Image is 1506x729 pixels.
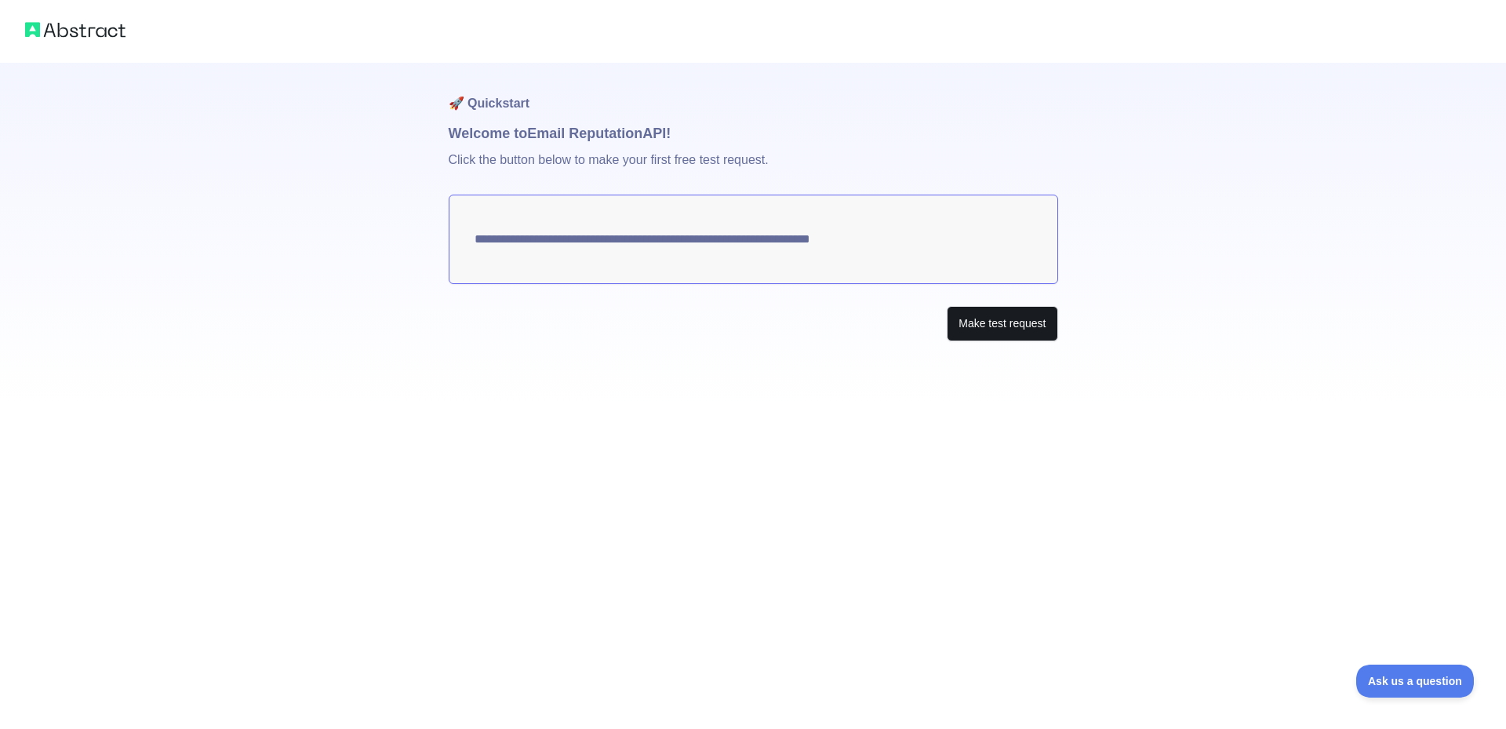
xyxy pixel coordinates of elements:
img: Abstract logo [25,19,125,41]
button: Make test request [947,306,1057,341]
iframe: Toggle Customer Support [1356,665,1475,698]
p: Click the button below to make your first free test request. [449,144,1058,195]
h1: 🚀 Quickstart [449,63,1058,122]
h1: Welcome to Email Reputation API! [449,122,1058,144]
